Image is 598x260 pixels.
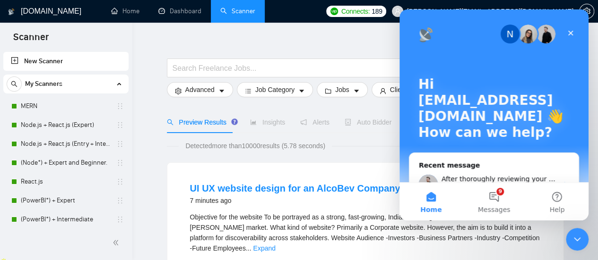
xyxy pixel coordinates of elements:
a: UI UX website design for an AlcoBev Company [190,183,400,193]
span: bars [245,87,251,94]
span: holder [116,216,124,223]
a: (Node*) + Expert and Beginner. [21,153,111,172]
span: user [394,8,401,15]
button: userClientcaret-down [372,82,425,97]
a: Node.js + React.js (Entry + Intermediate) [21,134,111,153]
span: Auto Bidder [345,118,391,126]
span: holder [116,140,124,148]
span: double-left [113,238,122,247]
span: Scanner [6,30,56,50]
a: dashboardDashboard [158,7,201,15]
span: Detected more than 10000 results (5.78 seconds) [179,141,332,151]
span: search [7,81,21,87]
button: barsJob Categorycaret-down [237,82,313,97]
img: logo [8,4,15,19]
span: Insights [250,118,285,126]
span: robot [345,119,351,126]
span: search [167,119,173,126]
span: holder [116,197,124,204]
span: holder [116,178,124,185]
span: area-chart [250,119,257,126]
button: folderJobscaret-down [317,82,368,97]
span: 189 [372,6,382,17]
a: Node.js + React.js (Expert) [21,116,111,134]
span: Job Category [255,84,295,95]
span: Connects: [341,6,370,17]
a: setting [579,8,594,15]
iframe: Intercom live chat [566,228,589,251]
a: (PowerBI*) + Expert [21,191,111,210]
a: searchScanner [220,7,255,15]
span: notification [300,119,307,126]
a: React.js [21,172,111,191]
div: 7 minutes ago [190,195,400,206]
button: search [7,76,22,92]
span: caret-down [298,87,305,94]
span: My Scanners [25,75,62,93]
button: setting [579,4,594,19]
span: folder [325,87,331,94]
span: Jobs [335,84,349,95]
a: (PowerBI*) + Intermediate [21,210,111,229]
span: Client [390,84,407,95]
span: holder [116,121,124,129]
span: holder [116,102,124,110]
div: Objective for the website To be portrayed as a strong, fast-growing, Indian challenger brand with... [190,212,541,253]
a: New Scanner [11,52,121,71]
span: caret-down [353,87,360,94]
li: New Scanner [3,52,129,71]
span: Advanced [185,84,215,95]
a: homeHome [111,7,139,15]
input: Search Freelance Jobs... [173,62,425,74]
span: Alerts [300,118,329,126]
span: Objective for the website To be portrayed as a strong, fast-growing, Indian challenger brand with... [190,213,540,252]
div: Tooltip anchor [230,117,239,126]
span: holder [116,159,124,167]
span: user [380,87,386,94]
iframe: To enrich screen reader interactions, please activate Accessibility in Grammarly extension settings [399,9,589,220]
a: Expand [253,244,275,252]
span: Preview Results [167,118,235,126]
span: setting [175,87,182,94]
span: setting [580,8,594,15]
img: upwork-logo.png [330,8,338,15]
span: ... [246,244,251,252]
a: MERN [21,97,111,116]
button: settingAdvancedcaret-down [167,82,233,97]
span: caret-down [218,87,225,94]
